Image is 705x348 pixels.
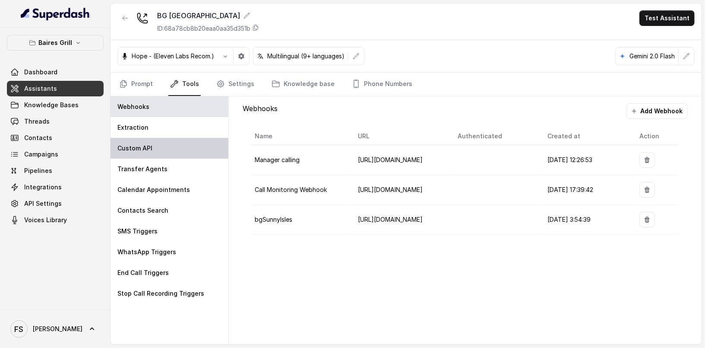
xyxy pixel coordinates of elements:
span: Pipelines [24,166,52,175]
p: Gemini 2.0 Flash [629,52,675,61]
span: Assistants [24,84,57,93]
img: light.svg [21,7,90,21]
p: Custom API [117,144,152,153]
p: Webhooks [117,102,149,111]
a: Threads [7,114,104,129]
span: [DATE] 17:39:42 [547,186,593,193]
a: Contacts [7,130,104,146]
svg: google logo [619,53,626,60]
span: [URL][DOMAIN_NAME] [358,156,423,163]
span: [URL][DOMAIN_NAME] [358,216,423,223]
a: Knowledge base [270,73,336,96]
a: API Settings [7,196,104,211]
a: Phone Numbers [350,73,414,96]
th: Name [251,128,351,145]
a: Integrations [7,179,104,195]
span: Threads [24,117,50,126]
span: Call Monitoring Webhook [255,186,327,193]
span: Dashboard [24,68,57,77]
p: Hope - (Eleven Labs Recom.) [132,52,214,61]
a: Dashboard [7,64,104,80]
button: Test Assistant [639,10,695,26]
th: Authenticated [451,128,541,145]
p: Multilingual (9+ languages) [267,52,345,61]
p: Calendar Appointments [117,185,190,194]
th: URL [351,128,451,145]
span: [URL][DOMAIN_NAME] [358,186,423,193]
a: [PERSON_NAME] [7,317,104,341]
p: WhatsApp Triggers [117,248,176,256]
p: Extraction [117,123,149,132]
a: Prompt [117,73,155,96]
a: Voices Library [7,212,104,228]
a: Settings [215,73,256,96]
span: Knowledge Bases [24,101,79,109]
a: Assistants [7,81,104,96]
p: Contacts Search [117,206,168,215]
p: Transfer Agents [117,165,168,173]
a: Pipelines [7,163,104,179]
span: API Settings [24,199,62,208]
p: Webhooks [243,103,278,119]
p: End Call Triggers [117,268,169,277]
text: FS [15,325,24,334]
span: [PERSON_NAME] [33,325,82,333]
a: Knowledge Bases [7,97,104,113]
button: Add Webhook [626,103,688,119]
div: BG [GEOGRAPHIC_DATA] [157,10,259,21]
span: [DATE] 3:54:39 [547,216,591,223]
span: Manager calling [255,156,300,163]
span: Voices Library [24,216,67,224]
p: Baires Grill [38,38,72,48]
button: Baires Grill [7,35,104,51]
a: Campaigns [7,147,104,162]
th: Action [632,128,679,145]
a: Tools [168,73,201,96]
span: [DATE] 12:26:53 [547,156,592,163]
span: bgSunnyIsles [255,216,292,223]
span: Campaigns [24,150,58,159]
nav: Tabs [117,73,695,96]
p: Stop Call Recording Triggers [117,289,204,298]
p: ID: 68a78cb8b20eaa0aa35d351b [157,24,250,33]
span: Integrations [24,183,62,192]
th: Created at [541,128,632,145]
p: SMS Triggers [117,227,158,236]
span: Contacts [24,134,52,142]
